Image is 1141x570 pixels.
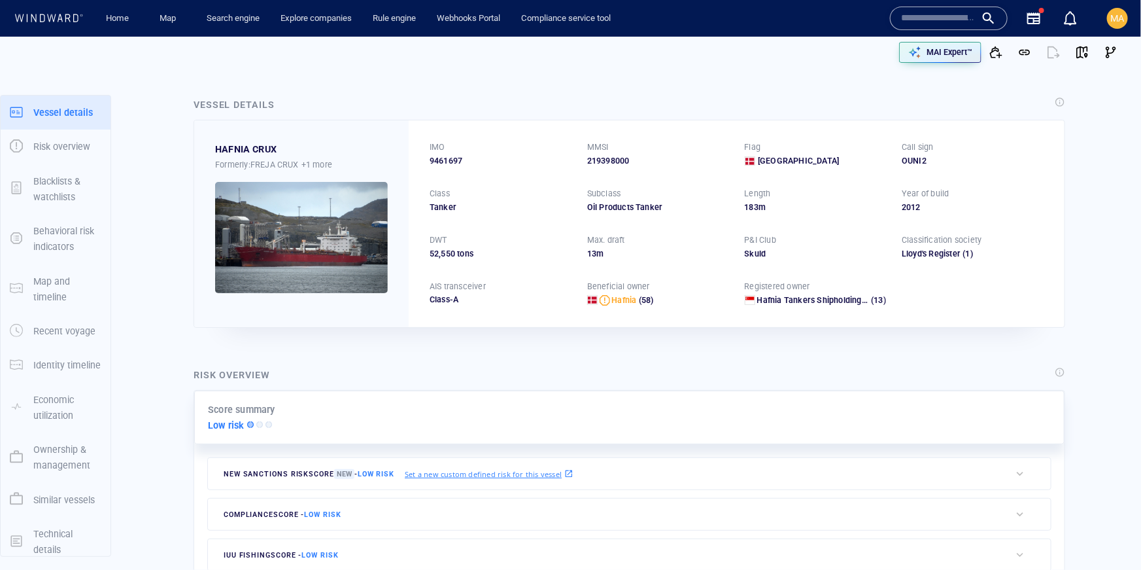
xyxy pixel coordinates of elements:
div: Lloyd's Register [902,248,1044,260]
a: Compliance service tool [516,7,616,30]
a: Webhooks Portal [432,7,505,30]
img: 5905c345b6c8d95855318937_0 [215,182,388,293]
a: Identity timeline [1,359,111,371]
span: IUU Fishing score - [224,551,339,560]
a: Search engine [201,7,265,30]
button: Risk overview [1,130,111,164]
p: AIS transceiver [430,281,486,293]
div: Notification center [1063,10,1078,26]
p: Technical details [33,526,101,558]
p: IMO [430,141,445,153]
p: Flag [745,141,761,153]
button: Add to vessel list [981,38,1010,67]
span: Hafnia Tankers Shipholding Alpha Pte. Ltd. [757,295,920,305]
div: Vessel details [194,97,275,113]
span: (1) [961,248,1044,260]
button: Map and timeline [1,264,111,315]
p: Map and timeline [33,274,101,306]
div: Lloyd's Register [902,248,961,260]
a: Map [154,7,186,30]
span: MA [1111,13,1125,24]
div: HAFNIA CRUX [215,141,277,157]
button: Vessel details [1,96,111,130]
p: Length [745,188,771,200]
div: OUNI2 [902,155,1044,167]
span: Low risk [304,510,341,519]
button: Behavioral risk indicators [1,214,111,264]
span: Low risk [301,551,338,560]
span: 183 [745,202,759,212]
button: Blacklists & watchlists [1,164,111,215]
button: View on map [1068,38,1097,67]
p: DWT [430,234,447,246]
div: Oil Products Tanker [587,202,729,213]
p: Set a new custom defined risk for this vessel [405,469,562,480]
a: Technical details [1,535,111,547]
a: Behavioral risk indicators [1,232,111,245]
div: Skuld [745,248,887,260]
span: Hafnia [611,295,636,305]
a: Recent voyage [1,325,111,337]
p: Classification society [902,234,981,246]
button: Visual Link Analysis [1097,38,1125,67]
p: Identity timeline [33,357,101,373]
div: Tanker [430,202,571,213]
button: Similar vessels [1,483,111,517]
p: Economic utilization [33,392,101,424]
p: Max. draft [587,234,625,246]
p: Risk overview [33,139,90,154]
div: Risk overview [194,367,270,383]
span: Class-A [430,294,458,304]
p: Subclass [587,188,621,200]
a: Set a new custom defined risk for this vessel [405,467,573,481]
p: Call sign [902,141,934,153]
span: m [596,249,604,258]
button: Map [149,7,191,30]
a: Explore companies [275,7,357,30]
p: Behavioral risk indicators [33,223,101,255]
button: MA [1104,5,1131,31]
p: Beneficial owner [587,281,650,293]
a: Ownership & management [1,451,111,463]
button: Economic utilization [1,383,111,433]
div: 219398000 [587,155,729,167]
a: Home [101,7,135,30]
span: m [758,202,766,212]
p: MAI Expert™ [927,46,972,58]
p: Registered owner [745,281,810,293]
div: Formerly: FREJA CRUX [215,158,388,171]
div: 52,550 tons [430,248,571,260]
a: Hafnia Tankers Shipholding Alpha Pte. Ltd. (13) [757,294,887,306]
button: Identity timeline [1,348,111,382]
p: Blacklists & watchlists [33,173,101,205]
a: Hafnia (58) [611,294,653,306]
div: 2012 [902,202,1044,213]
a: Risk overview [1,140,111,152]
span: 9461697 [430,155,462,167]
p: Ownership & management [33,442,101,474]
span: Low risk [358,470,394,478]
p: +1 more [301,158,332,171]
a: Economic utilization [1,401,111,413]
p: Similar vessels [33,492,95,508]
a: Similar vessels [1,493,111,505]
span: (13) [869,294,886,306]
span: New [334,469,354,479]
a: Map and timeline [1,282,111,294]
p: Low risk [208,418,245,433]
a: Rule engine [367,7,421,30]
span: compliance score - [224,510,341,519]
p: Recent voyage [33,323,95,339]
p: P&I Club [745,234,777,246]
span: [GEOGRAPHIC_DATA] [758,155,839,167]
p: Class [430,188,450,200]
button: MAI Expert™ [899,42,981,63]
button: Get link [1010,38,1039,67]
iframe: Chat [1085,511,1131,560]
span: (58) [637,294,654,306]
